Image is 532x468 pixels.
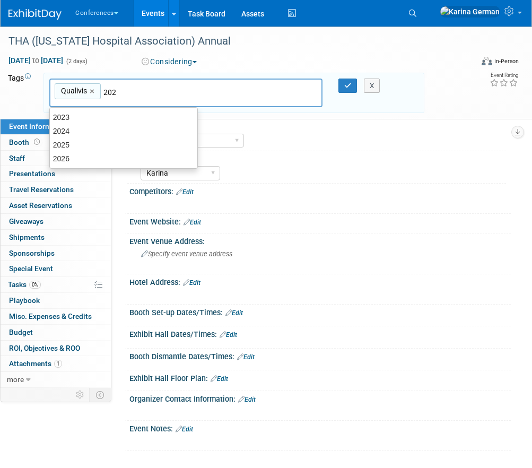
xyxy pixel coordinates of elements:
div: Organizer Contact Information: [129,391,511,405]
div: Competitors: [129,184,511,197]
a: Shipments [1,230,111,245]
div: Event Website: [129,214,511,228]
a: Asset Reservations [1,198,111,213]
img: Format-Inperson.png [482,57,492,65]
img: Karina German [440,6,500,18]
a: Travel Reservations [1,182,111,197]
a: Edit [211,375,228,383]
a: Edit [176,188,194,196]
span: Qualivis [59,85,87,96]
span: Specify event venue address [141,250,232,258]
span: to [31,56,41,65]
span: Special Event [9,264,53,273]
div: Event Format [440,55,519,71]
span: Booth [9,138,42,146]
input: Type tag and hit enter [103,87,252,98]
a: Edit [238,396,256,403]
a: Edit [225,309,243,317]
span: Tasks [8,280,41,289]
span: [DATE] [DATE] [8,56,64,65]
td: Toggle Event Tabs [90,388,111,402]
span: Attachments [9,359,62,368]
a: Budget [1,325,111,340]
a: Sponsorships [1,246,111,261]
a: Attachments1 [1,356,111,371]
button: X [364,79,380,93]
span: 1 [54,360,62,368]
div: Booth Set-up Dates/Times: [129,305,511,318]
div: Event Notes: [129,421,511,435]
span: Sponsorships [9,249,55,257]
div: In-Person [494,57,519,65]
div: Event Venue Address: [129,233,511,247]
a: Edit [183,279,200,287]
a: × [90,85,97,98]
div: Booth Dismantle Dates/Times: [129,349,511,362]
a: Edit [237,353,255,361]
a: Event Information [1,119,111,134]
a: Presentations [1,166,111,181]
div: Exhibit Hall Dates/Times: [129,326,511,340]
span: Misc. Expenses & Credits [9,312,92,320]
span: Booth not reserved yet [32,138,42,146]
div: Conference Lead: [130,151,506,164]
span: Budget [9,328,33,336]
a: Edit [176,426,193,433]
div: Hotel Address: [129,274,511,288]
td: Personalize Event Tab Strip [71,388,90,402]
span: Staff [9,154,25,162]
div: Event Rating [490,73,518,78]
a: Playbook [1,293,111,308]
a: Edit [184,219,201,226]
span: ROI, Objectives & ROO [9,344,80,352]
span: Travel Reservations [9,185,74,194]
a: Special Event [1,261,111,276]
a: ROI, Objectives & ROO [1,341,111,356]
span: (2 days) [65,58,88,65]
a: more [1,372,111,387]
a: Edit [220,331,237,339]
span: Event Information [9,122,68,131]
div: 2026 [50,152,197,166]
a: Misc. Expenses & Credits [1,309,111,324]
td: Tags [8,73,34,114]
a: Giveaways [1,214,111,229]
span: Shipments [9,233,45,241]
div: THA ([US_STATE] Hospital Association) Annual [5,32,468,51]
a: Tasks0% [1,277,111,292]
img: ExhibitDay [8,9,62,20]
a: Booth [1,135,111,150]
span: Playbook [9,296,40,305]
span: more [7,375,24,384]
button: Considering [138,56,201,67]
span: Asset Reservations [9,201,72,210]
div: Exhibit Hall Floor Plan: [129,370,511,384]
div: 2024 [50,124,197,138]
a: Staff [1,151,111,166]
div: Audience: [130,118,506,132]
span: Presentations [9,169,55,178]
span: 0% [29,281,41,289]
div: 2023 [50,110,197,124]
div: 2025 [50,138,197,152]
span: Giveaways [9,217,43,226]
